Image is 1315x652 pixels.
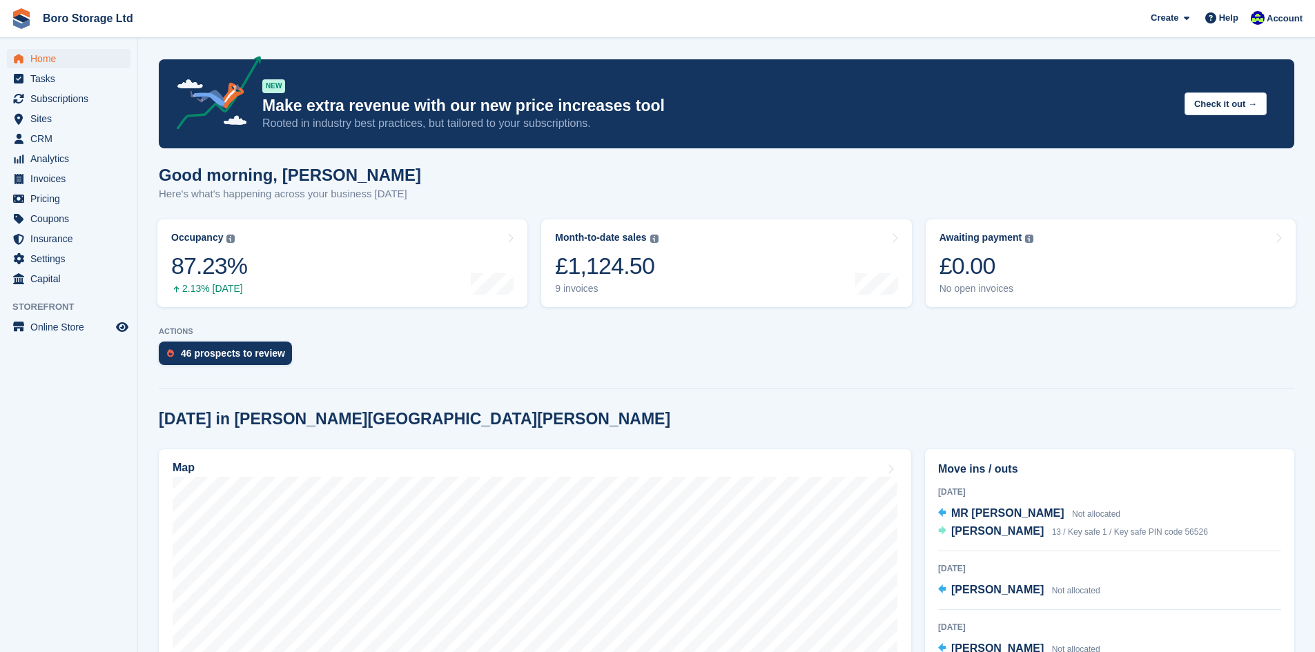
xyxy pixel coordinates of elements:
p: Here's what's happening across your business [DATE] [159,186,421,202]
a: [PERSON_NAME] Not allocated [938,582,1100,600]
span: Sites [30,109,113,128]
div: 46 prospects to review [181,348,285,359]
span: Coupons [30,209,113,228]
span: Pricing [30,189,113,208]
span: Home [30,49,113,68]
div: NEW [262,79,285,93]
a: [PERSON_NAME] 13 / Key safe 1 / Key safe PIN code 56526 [938,523,1208,541]
a: menu [7,209,130,228]
a: MR [PERSON_NAME] Not allocated [938,505,1120,523]
a: menu [7,317,130,337]
span: 13 / Key safe 1 / Key safe PIN code 56526 [1052,527,1208,537]
a: menu [7,49,130,68]
img: icon-info-grey-7440780725fd019a000dd9b08b2336e03edf1995a4989e88bcd33f0948082b44.svg [650,235,659,243]
a: Preview store [114,319,130,335]
button: Check it out → [1185,92,1267,115]
img: stora-icon-8386f47178a22dfd0bd8f6a31ec36ba5ce8667c1dd55bd0f319d3a0aa187defe.svg [11,8,32,29]
h2: [DATE] in [PERSON_NAME][GEOGRAPHIC_DATA][PERSON_NAME] [159,410,670,428]
div: [DATE] [938,486,1281,498]
img: prospect-51fa495bee0391a8d652442698ab0144808aea92771e9ea1ae160a38d050c398.svg [167,349,174,357]
span: [PERSON_NAME] [951,525,1044,537]
div: Month-to-date sales [555,232,646,244]
img: Tobie Hillier [1251,11,1265,25]
a: Boro Storage Ltd [37,7,139,30]
p: Rooted in industry best practices, but tailored to your subscriptions. [262,116,1173,131]
span: Account [1267,12,1303,26]
h2: Move ins / outs [938,461,1281,477]
span: Not allocated [1072,509,1120,519]
img: icon-info-grey-7440780725fd019a000dd9b08b2336e03edf1995a4989e88bcd33f0948082b44.svg [226,235,235,243]
span: Subscriptions [30,89,113,108]
span: Capital [30,269,113,288]
span: MR [PERSON_NAME] [951,507,1064,519]
div: 87.23% [171,252,247,280]
span: [PERSON_NAME] [951,584,1044,595]
a: menu [7,169,130,188]
a: menu [7,189,130,208]
a: menu [7,149,130,168]
a: menu [7,89,130,108]
div: [DATE] [938,621,1281,633]
span: Insurance [30,229,113,248]
div: Awaiting payment [939,232,1022,244]
div: £1,124.50 [555,252,658,280]
div: £0.00 [939,252,1034,280]
a: menu [7,229,130,248]
div: Occupancy [171,232,223,244]
a: menu [7,129,130,148]
img: icon-info-grey-7440780725fd019a000dd9b08b2336e03edf1995a4989e88bcd33f0948082b44.svg [1025,235,1033,243]
a: Awaiting payment £0.00 No open invoices [926,219,1296,307]
span: Help [1219,11,1238,25]
div: No open invoices [939,283,1034,295]
span: CRM [30,129,113,148]
p: ACTIONS [159,327,1294,336]
a: menu [7,109,130,128]
img: price-adjustments-announcement-icon-8257ccfd72463d97f412b2fc003d46551f7dbcb40ab6d574587a9cd5c0d94... [165,56,262,135]
span: Invoices [30,169,113,188]
a: menu [7,249,130,268]
span: Storefront [12,300,137,314]
span: Online Store [30,317,113,337]
a: menu [7,269,130,288]
div: [DATE] [938,562,1281,575]
div: 2.13% [DATE] [171,283,247,295]
a: Month-to-date sales £1,124.50 9 invoices [541,219,911,307]
a: menu [7,69,130,88]
span: Not allocated [1052,586,1100,595]
h2: Map [173,462,195,474]
p: Make extra revenue with our new price increases tool [262,96,1173,116]
span: Tasks [30,69,113,88]
div: 9 invoices [555,283,658,295]
a: Occupancy 87.23% 2.13% [DATE] [157,219,527,307]
span: Analytics [30,149,113,168]
a: 46 prospects to review [159,342,299,372]
h1: Good morning, [PERSON_NAME] [159,166,421,184]
span: Create [1151,11,1178,25]
span: Settings [30,249,113,268]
